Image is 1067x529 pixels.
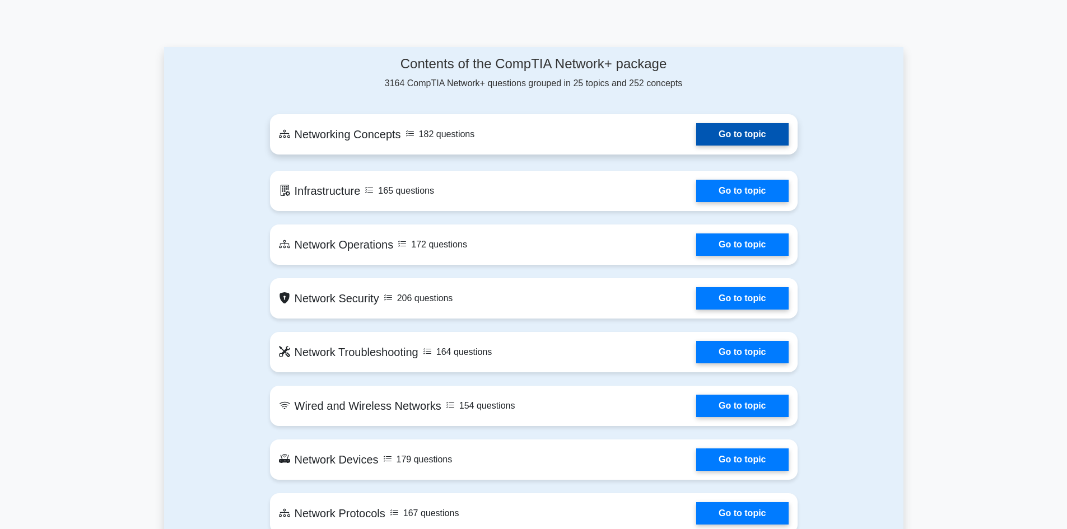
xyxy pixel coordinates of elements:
a: Go to topic [696,180,788,202]
a: Go to topic [696,233,788,256]
a: Go to topic [696,341,788,363]
div: 3164 CompTIA Network+ questions grouped in 25 topics and 252 concepts [270,56,798,90]
h4: Contents of the CompTIA Network+ package [270,56,798,72]
a: Go to topic [696,395,788,417]
a: Go to topic [696,123,788,146]
a: Go to topic [696,502,788,525]
a: Go to topic [696,287,788,310]
a: Go to topic [696,448,788,471]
